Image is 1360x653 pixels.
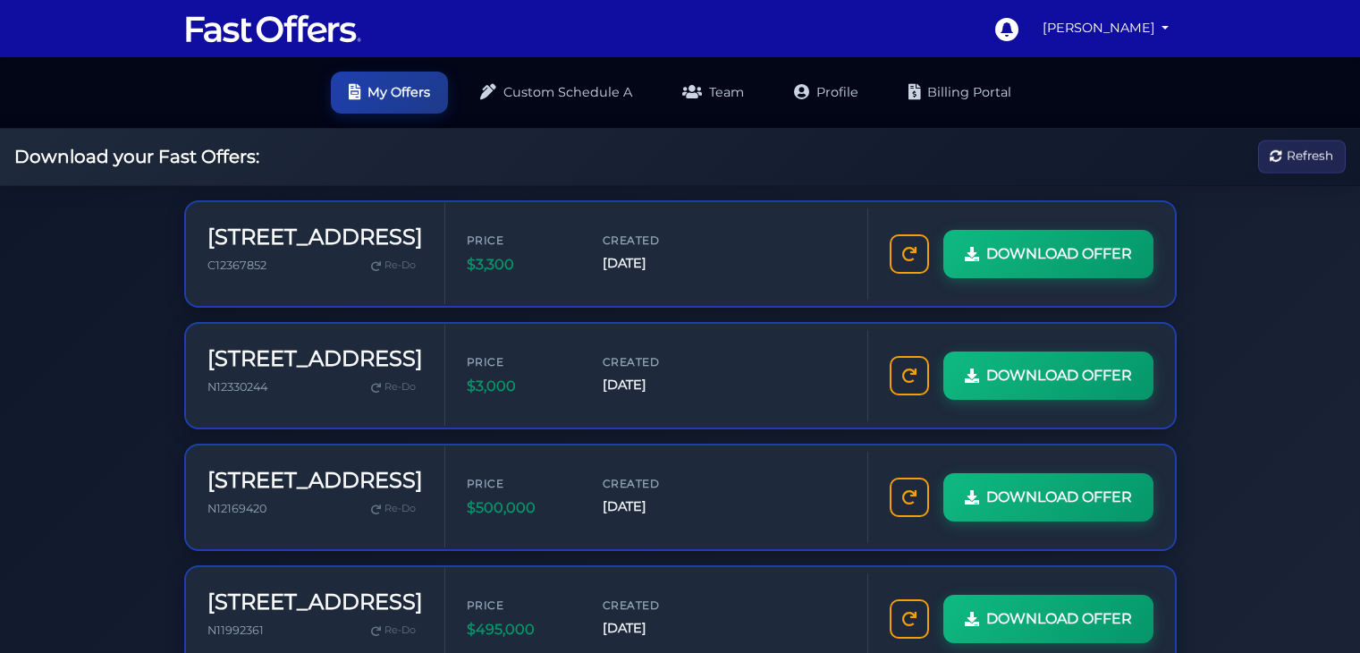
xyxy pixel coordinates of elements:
[1287,147,1333,166] span: Refresh
[364,376,423,399] a: Re-Do
[603,253,710,274] span: [DATE]
[467,375,574,398] span: $3,000
[467,496,574,520] span: $500,000
[467,232,574,249] span: Price
[943,473,1153,522] a: DOWNLOAD OFFER
[364,497,423,521] a: Re-Do
[603,618,710,639] span: [DATE]
[943,352,1153,400] a: DOWNLOAD OFFER
[603,375,710,395] span: [DATE]
[207,589,423,615] h3: [STREET_ADDRESS]
[1258,140,1346,174] button: Refresh
[467,353,574,370] span: Price
[384,501,416,517] span: Re-Do
[986,364,1132,387] span: DOWNLOAD OFFER
[207,380,267,394] span: N12330244
[384,623,416,639] span: Re-Do
[603,232,710,249] span: Created
[207,225,423,250] h3: [STREET_ADDRESS]
[603,496,710,517] span: [DATE]
[986,486,1132,509] span: DOWNLOAD OFFER
[603,475,710,492] span: Created
[603,353,710,370] span: Created
[891,72,1029,114] a: Billing Portal
[364,254,423,277] a: Re-Do
[207,502,266,515] span: N12169420
[364,619,423,642] a: Re-Do
[943,595,1153,643] a: DOWNLOAD OFFER
[776,72,876,114] a: Profile
[986,242,1132,266] span: DOWNLOAD OFFER
[603,597,710,614] span: Created
[986,607,1132,631] span: DOWNLOAD OFFER
[467,618,574,641] span: $495,000
[384,258,416,274] span: Re-Do
[14,146,259,167] h2: Download your Fast Offers:
[207,623,264,637] span: N11992361
[462,72,650,114] a: Custom Schedule A
[207,259,266,272] span: C12367852
[1035,11,1177,46] a: [PERSON_NAME]
[207,346,423,372] h3: [STREET_ADDRESS]
[384,379,416,395] span: Re-Do
[467,253,574,276] span: $3,300
[331,72,448,114] a: My Offers
[467,597,574,614] span: Price
[664,72,762,114] a: Team
[943,230,1153,278] a: DOWNLOAD OFFER
[207,468,423,494] h3: [STREET_ADDRESS]
[467,475,574,492] span: Price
